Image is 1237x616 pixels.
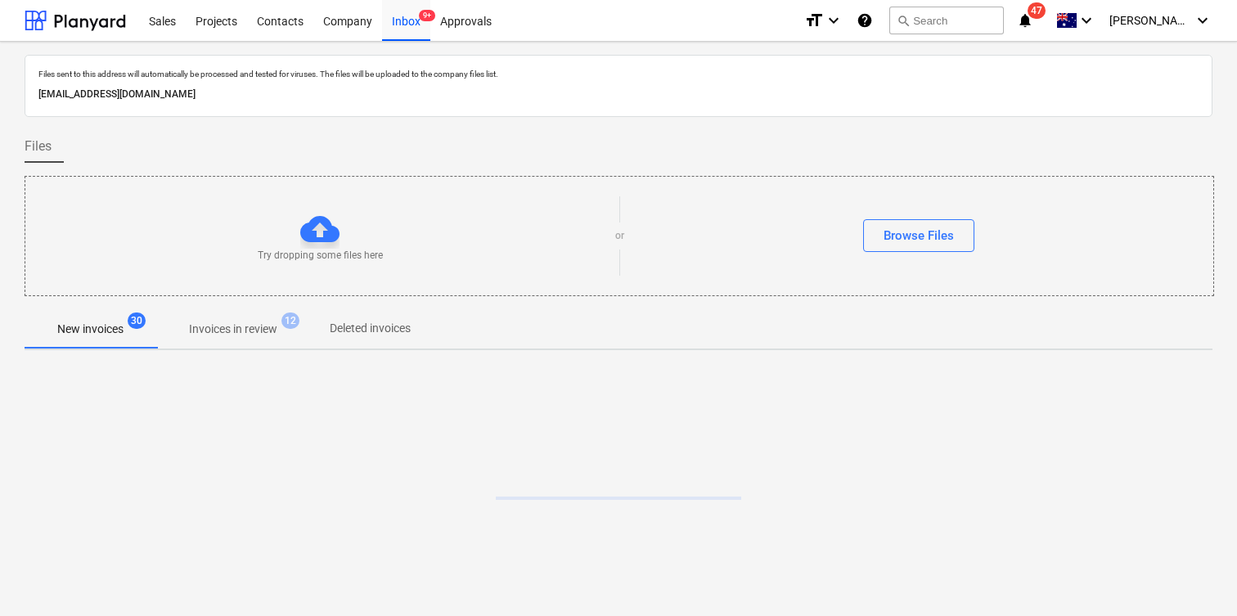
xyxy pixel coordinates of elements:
[25,176,1214,296] div: Try dropping some files hereorBrowse Files
[281,312,299,329] span: 12
[258,249,383,263] p: Try dropping some files here
[884,225,954,246] div: Browse Files
[189,321,277,338] p: Invoices in review
[38,86,1199,103] p: [EMAIL_ADDRESS][DOMAIN_NAME]
[128,312,146,329] span: 30
[1155,537,1237,616] iframe: Chat Widget
[419,10,435,21] span: 9+
[330,320,411,337] p: Deleted invoices
[25,137,52,156] span: Files
[57,321,124,338] p: New invoices
[38,69,1199,79] p: Files sent to this address will automatically be processed and tested for viruses. The files will...
[863,219,974,252] button: Browse Files
[615,229,624,243] p: or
